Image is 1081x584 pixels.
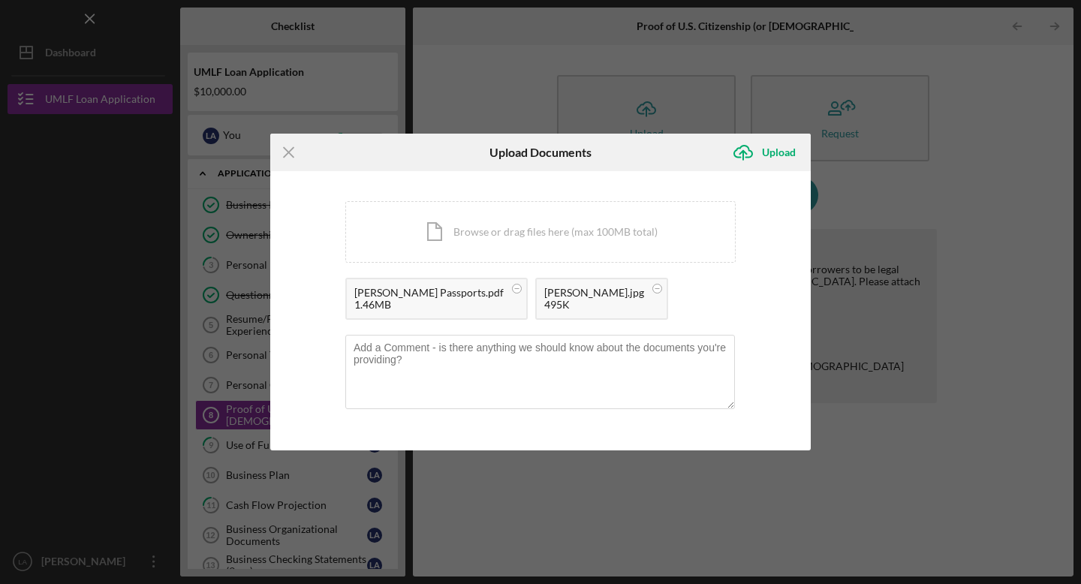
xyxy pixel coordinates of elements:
h6: Upload Documents [489,146,592,159]
div: [PERSON_NAME].jpg [544,287,644,299]
div: 495K [544,299,644,311]
button: Upload [724,137,811,167]
div: Upload [762,137,796,167]
div: [PERSON_NAME] Passports.pdf [354,287,504,299]
div: 1.46MB [354,299,504,311]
